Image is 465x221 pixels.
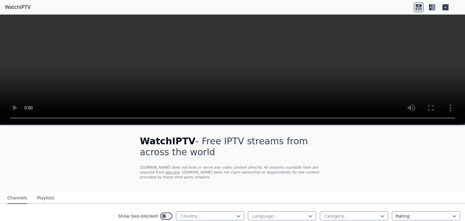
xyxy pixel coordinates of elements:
p: [DOMAIN_NAME] does not host or serve any video content directly. All streams available here are s... [140,165,325,180]
span: WatchIPTV [140,136,196,146]
a: iptv-org [165,170,180,174]
label: Show Geo-blocked [118,213,158,219]
h1: - Free IPTV streams from across the world [140,136,325,158]
button: Channels [7,192,27,204]
button: Playlists [37,192,54,204]
a: WatchIPTV [5,4,31,11]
